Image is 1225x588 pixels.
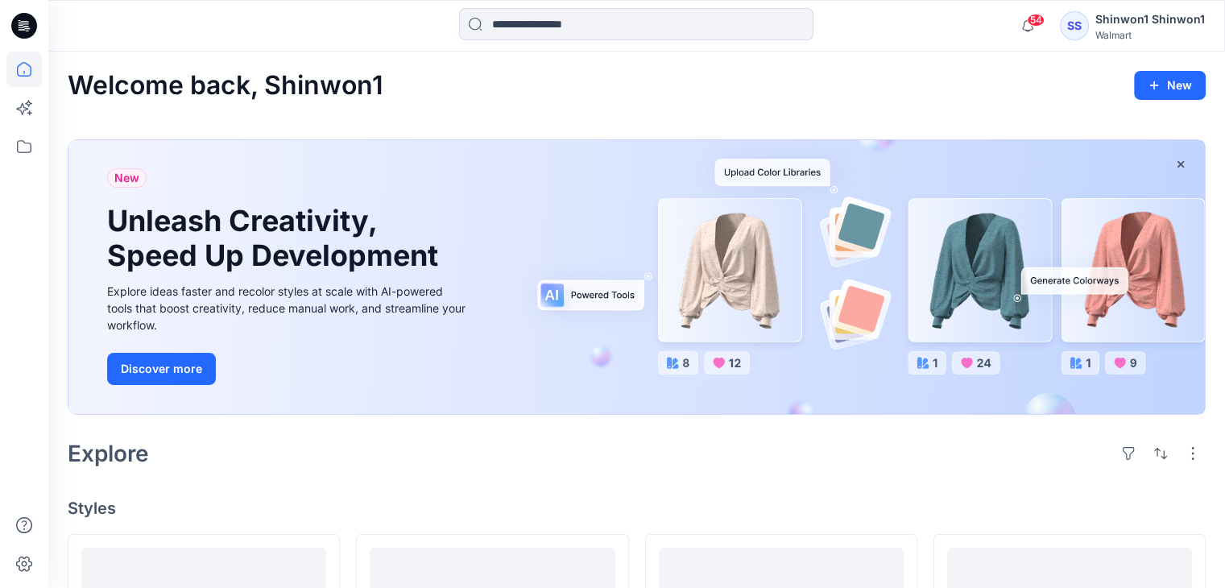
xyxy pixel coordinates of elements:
[1095,10,1205,29] div: Shinwon1 Shinwon1
[68,499,1206,518] h4: Styles
[107,353,216,385] button: Discover more
[1027,14,1045,27] span: 54
[68,71,383,101] h2: Welcome back, Shinwon1
[114,168,139,188] span: New
[107,283,470,333] div: Explore ideas faster and recolor styles at scale with AI-powered tools that boost creativity, red...
[68,441,149,466] h2: Explore
[1095,29,1205,41] div: Walmart
[107,353,470,385] a: Discover more
[107,204,445,273] h1: Unleash Creativity, Speed Up Development
[1134,71,1206,100] button: New
[1060,11,1089,40] div: SS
